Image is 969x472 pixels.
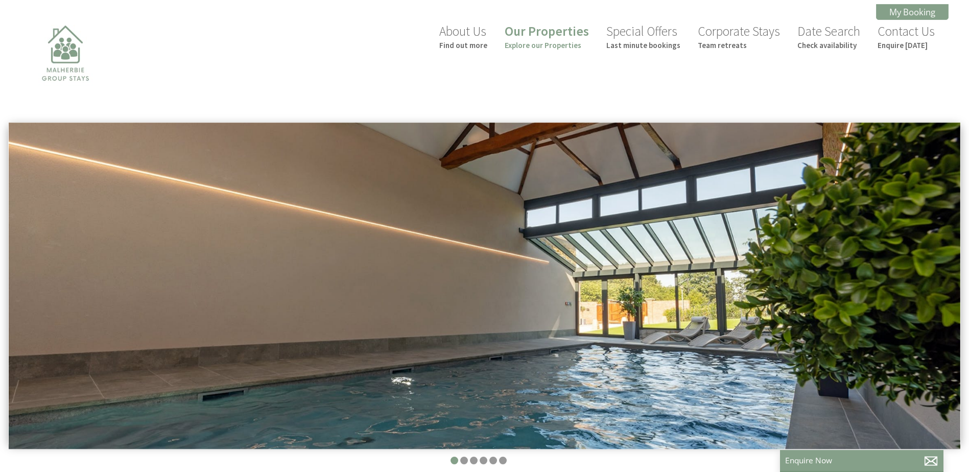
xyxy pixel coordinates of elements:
small: Find out more [439,40,487,50]
small: Enquire [DATE] [878,40,935,50]
a: Special OffersLast minute bookings [606,23,680,50]
small: Explore our Properties [505,40,589,50]
img: Malherbie Group Stays [14,19,116,121]
a: My Booking [876,4,949,20]
small: Last minute bookings [606,40,680,50]
a: About UsFind out more [439,23,487,50]
a: Our PropertiesExplore our Properties [505,23,589,50]
a: Date SearchCheck availability [797,23,860,50]
small: Team retreats [698,40,780,50]
a: Corporate StaysTeam retreats [698,23,780,50]
p: Enquire Now [785,455,938,466]
small: Check availability [797,40,860,50]
a: Contact UsEnquire [DATE] [878,23,935,50]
